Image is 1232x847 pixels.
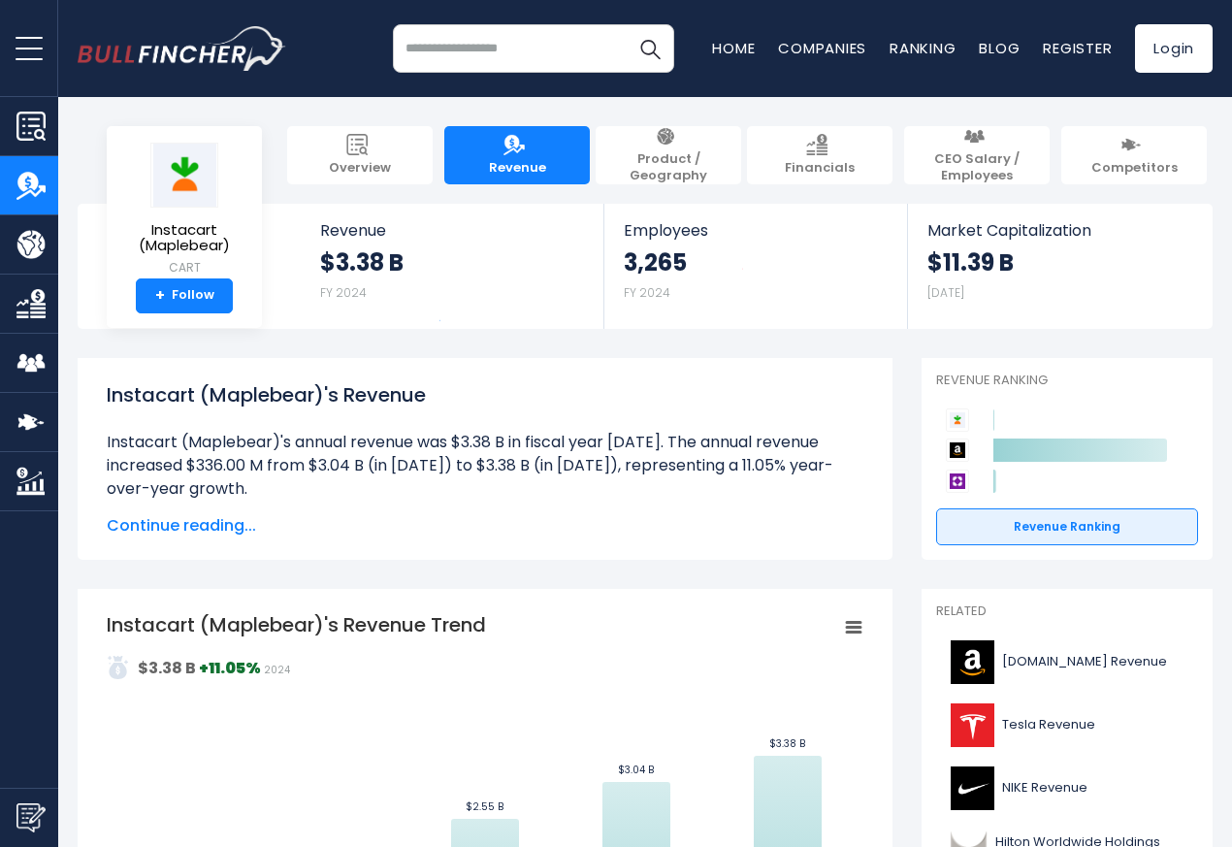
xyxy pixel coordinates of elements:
[936,508,1198,545] a: Revenue Ranking
[287,126,433,184] a: Overview
[199,657,261,679] strong: +11.05%
[778,38,866,58] a: Companies
[1091,160,1178,177] span: Competitors
[107,656,130,679] img: addasd
[107,431,863,501] li: Instacart (Maplebear)'s annual revenue was $3.38 B in fiscal year [DATE]. The annual revenue incr...
[329,160,391,177] span: Overview
[107,380,863,409] h1: Instacart (Maplebear)'s Revenue
[320,284,367,301] small: FY 2024
[605,151,731,184] span: Product / Geography
[618,763,654,777] text: $3.04 B
[927,221,1191,240] span: Market Capitalization
[138,657,196,679] strong: $3.38 B
[908,204,1211,329] a: Market Capitalization $11.39 B [DATE]
[747,126,892,184] a: Financials
[301,204,604,329] a: Revenue $3.38 B FY 2024
[904,126,1050,184] a: CEO Salary / Employees
[890,38,956,58] a: Ranking
[1135,24,1213,73] a: Login
[624,221,887,240] span: Employees
[1043,38,1112,58] a: Register
[444,126,590,184] a: Revenue
[936,635,1198,689] a: [DOMAIN_NAME] Revenue
[122,222,246,254] span: Instacart (Maplebear)
[121,142,247,278] a: Instacart (Maplebear) CART
[946,439,969,462] img: Amazon.com competitors logo
[948,766,996,810] img: NKE logo
[624,284,670,301] small: FY 2024
[936,373,1198,389] p: Revenue Ranking
[624,247,687,277] strong: 3,265
[914,151,1040,184] span: CEO Salary / Employees
[320,247,404,277] strong: $3.38 B
[927,247,1014,277] strong: $11.39 B
[936,762,1198,815] a: NIKE Revenue
[785,160,855,177] span: Financials
[946,470,969,493] img: Wayfair competitors logo
[712,38,755,58] a: Home
[769,736,805,751] text: $3.38 B
[936,603,1198,620] p: Related
[78,26,286,71] a: Go to homepage
[320,221,585,240] span: Revenue
[489,160,546,177] span: Revenue
[107,514,863,538] span: Continue reading...
[1061,126,1207,184] a: Competitors
[626,24,674,73] button: Search
[155,287,165,305] strong: +
[979,38,1020,58] a: Blog
[466,799,503,814] text: $2.55 B
[107,611,486,638] tspan: Instacart (Maplebear)'s Revenue Trend
[136,278,233,313] a: +Follow
[948,640,996,684] img: AMZN logo
[264,663,290,677] span: 2024
[927,284,964,301] small: [DATE]
[78,26,286,71] img: bullfincher logo
[948,703,996,747] img: TSLA logo
[596,126,741,184] a: Product / Geography
[122,259,246,277] small: CART
[936,699,1198,752] a: Tesla Revenue
[946,408,969,432] img: Instacart (Maplebear) competitors logo
[604,204,906,329] a: Employees 3,265 FY 2024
